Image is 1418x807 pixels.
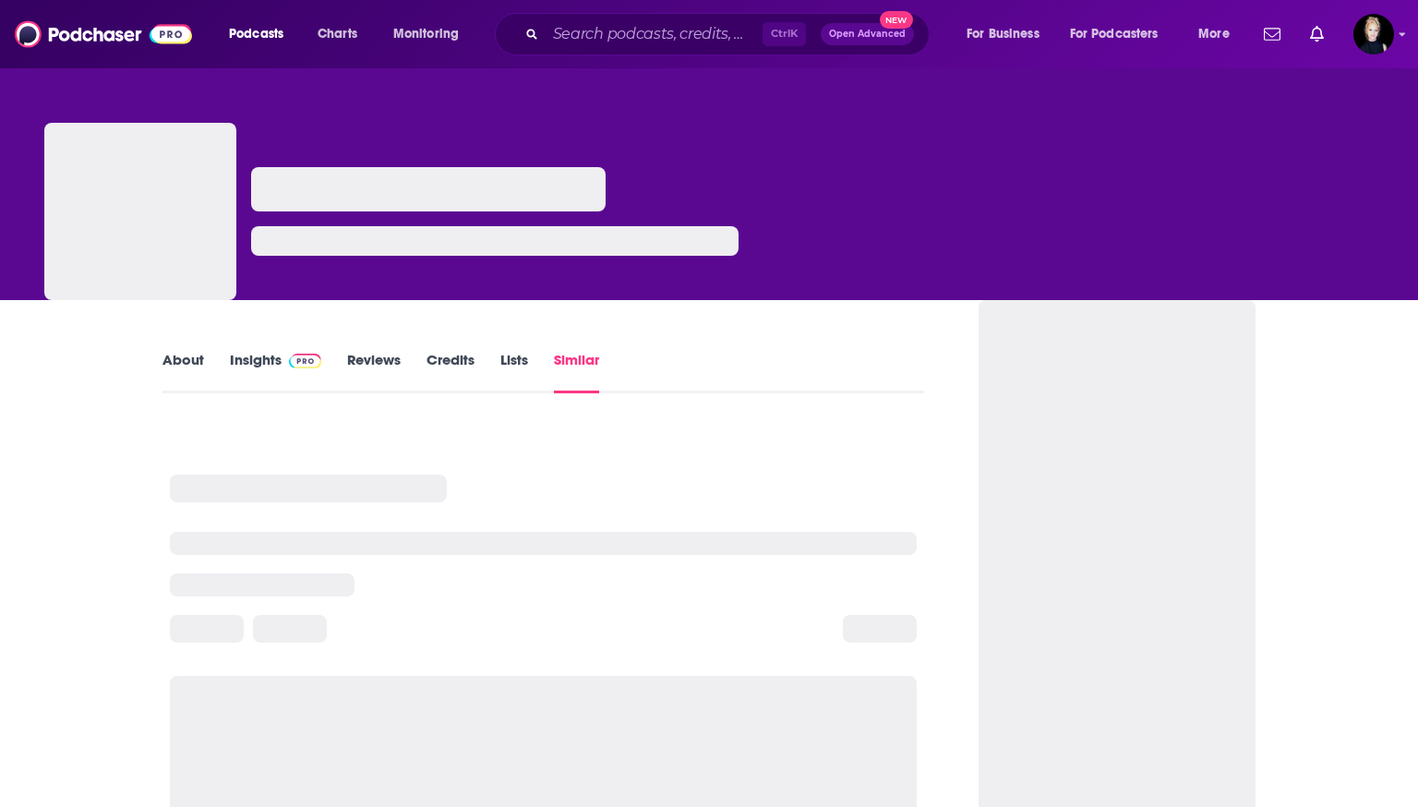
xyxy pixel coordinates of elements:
button: open menu [1185,19,1253,49]
span: Ctrl K [763,22,806,46]
a: Lists [500,351,528,393]
span: Monitoring [393,21,459,47]
input: Search podcasts, credits, & more... [546,19,763,49]
img: Podchaser Pro [289,354,321,368]
a: Show notifications dropdown [1303,18,1331,50]
a: Reviews [347,351,401,393]
span: More [1198,21,1230,47]
button: open menu [1058,19,1185,49]
img: Podchaser - Follow, Share and Rate Podcasts [15,17,192,52]
a: Charts [306,19,368,49]
img: User Profile [1353,14,1394,54]
span: For Podcasters [1070,21,1159,47]
a: InsightsPodchaser Pro [230,351,321,393]
span: Logged in as Passell [1353,14,1394,54]
button: open menu [380,19,483,49]
div: Search podcasts, credits, & more... [512,13,947,55]
span: Podcasts [229,21,283,47]
span: For Business [967,21,1039,47]
button: Show profile menu [1353,14,1394,54]
span: New [880,11,913,29]
span: Charts [318,21,357,47]
button: Open AdvancedNew [821,23,914,45]
button: open menu [216,19,307,49]
a: Credits [427,351,475,393]
button: open menu [954,19,1063,49]
a: Similar [554,351,599,393]
a: Show notifications dropdown [1256,18,1288,50]
span: Open Advanced [829,30,906,39]
a: About [162,351,204,393]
